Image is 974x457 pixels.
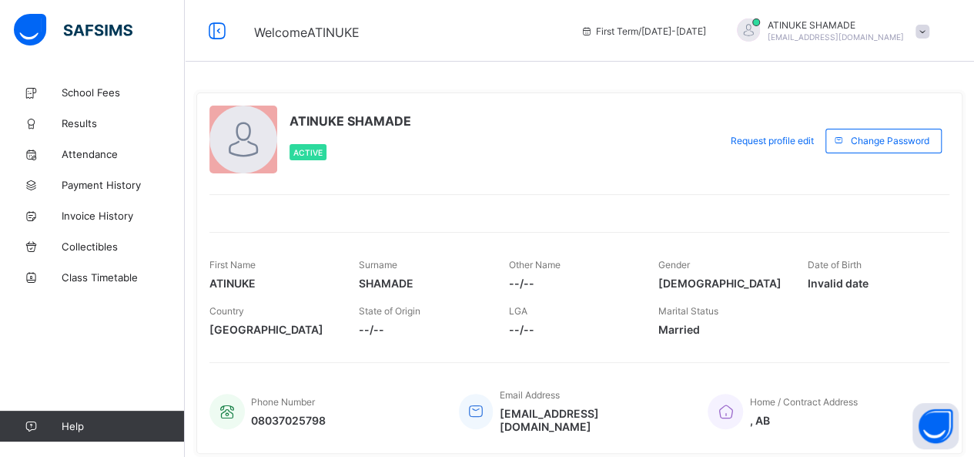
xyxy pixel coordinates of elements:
span: Invoice History [62,210,185,222]
span: Phone Number [251,396,315,408]
span: Married [658,323,785,336]
span: Payment History [62,179,185,191]
span: Surname [359,259,397,271]
span: Help [62,420,184,432]
span: Country [209,305,244,317]
span: Class Timetable [62,271,185,284]
span: Change Password [851,135,929,146]
span: Active [293,148,323,157]
span: session/term information [581,25,706,37]
span: [GEOGRAPHIC_DATA] [209,323,336,336]
span: School Fees [62,86,185,99]
div: ATINUKESHAMADE [721,18,937,44]
span: --/-- [359,323,485,336]
span: Home / Contract Address [749,396,857,408]
span: Welcome ATINUKE [254,25,360,40]
span: SHAMADE [359,277,485,290]
span: Attendance [62,148,185,160]
span: [EMAIL_ADDRESS][DOMAIN_NAME] [499,407,684,433]
span: [EMAIL_ADDRESS][DOMAIN_NAME] [768,32,904,42]
span: Invalid date [808,277,934,290]
span: State of Origin [359,305,420,317]
span: ATINUKE SHAMADE [290,113,411,129]
span: LGA [508,305,527,317]
span: ATINUKE [209,277,336,290]
span: First Name [209,259,256,271]
span: --/-- [508,323,634,336]
span: 08037025798 [251,414,326,427]
span: ATINUKE SHAMADE [768,19,904,31]
span: Marital Status [658,305,718,317]
span: Date of Birth [808,259,862,271]
img: safsims [14,14,132,46]
span: , AB [749,414,857,427]
span: Email Address [499,389,559,401]
span: Results [62,117,185,129]
span: Gender [658,259,690,271]
span: Request profile edit [731,135,814,146]
span: [DEMOGRAPHIC_DATA] [658,277,785,290]
span: Collectibles [62,240,185,253]
span: Other Name [508,259,560,271]
button: Open asap [912,403,959,449]
span: --/-- [508,277,634,290]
